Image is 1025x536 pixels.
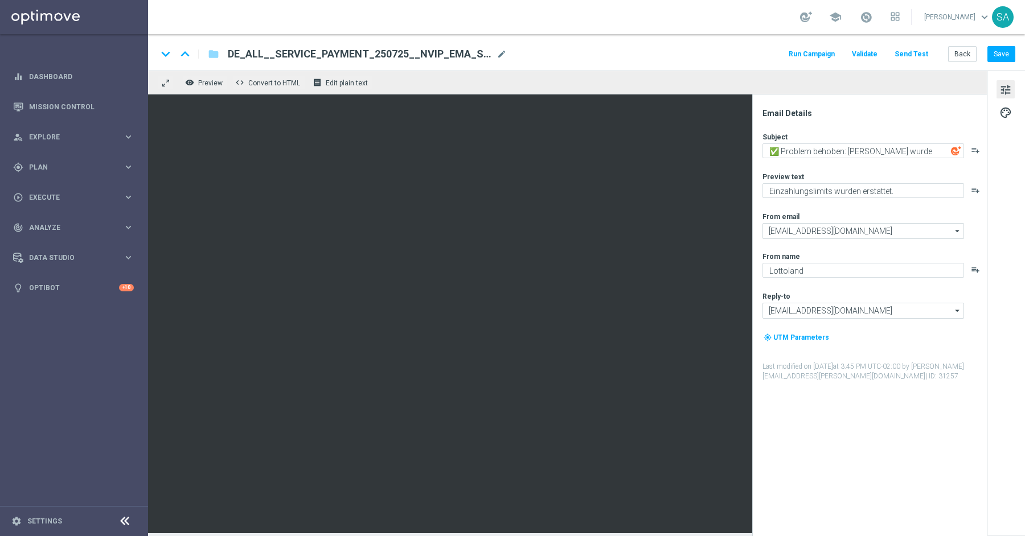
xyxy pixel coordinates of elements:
i: keyboard_arrow_down [157,46,174,63]
div: SA [992,6,1014,28]
i: play_circle_outline [13,192,23,203]
input: Select [762,223,964,239]
button: Mission Control [13,102,134,112]
a: Dashboard [29,61,134,92]
span: school [829,11,842,23]
i: settings [11,516,22,526]
i: keyboard_arrow_right [123,131,134,142]
div: Analyze [13,222,123,233]
i: keyboard_arrow_right [123,252,134,263]
span: Edit plain text [326,79,368,87]
i: track_changes [13,222,23,233]
div: +10 [119,284,134,291]
span: Data Studio [29,254,123,261]
img: optiGenie.svg [951,146,961,156]
button: track_changes Analyze keyboard_arrow_right [13,223,134,232]
div: Data Studio [13,253,123,263]
i: lightbulb [13,283,23,293]
button: lightbulb Optibot +10 [13,283,134,292]
button: code Convert to HTML [232,75,305,90]
a: Optibot [29,273,119,303]
button: playlist_add [971,146,980,155]
i: receipt [313,78,322,87]
label: From name [762,252,800,261]
button: Save [987,46,1015,62]
i: keyboard_arrow_right [123,162,134,172]
div: Explore [13,132,123,142]
span: Preview [198,79,223,87]
i: remove_red_eye [185,78,194,87]
button: equalizer Dashboard [13,72,134,81]
button: play_circle_outline Execute keyboard_arrow_right [13,193,134,202]
span: | ID: 31257 [925,372,958,380]
div: Optibot [13,273,134,303]
div: Dashboard [13,61,134,92]
span: Convert to HTML [248,79,300,87]
span: tune [999,83,1012,97]
i: folder [208,47,219,61]
div: Mission Control [13,92,134,122]
button: playlist_add [971,185,980,195]
div: Execute [13,192,123,203]
a: Settings [27,518,62,525]
i: keyboard_arrow_right [123,222,134,233]
i: gps_fixed [13,162,23,172]
button: gps_fixed Plan keyboard_arrow_right [13,163,134,172]
div: Email Details [762,108,986,118]
label: Subject [762,133,788,142]
span: Execute [29,194,123,201]
button: playlist_add [971,265,980,274]
button: Validate [850,47,879,62]
a: Mission Control [29,92,134,122]
button: receipt Edit plain text [310,75,373,90]
span: DE_ALL__SERVICE_PAYMENT_250725__NVIP_EMA_SER_MIX [228,47,492,61]
i: arrow_drop_down [952,303,963,318]
span: palette [999,105,1012,120]
span: Analyze [29,224,123,231]
i: equalizer [13,72,23,82]
div: Plan [13,162,123,172]
button: remove_red_eye Preview [182,75,228,90]
i: keyboard_arrow_right [123,192,134,203]
button: person_search Explore keyboard_arrow_right [13,133,134,142]
button: Send Test [893,47,930,62]
input: Select [762,303,964,319]
i: person_search [13,132,23,142]
button: Run Campaign [787,47,837,62]
label: Last modified on [DATE] at 3:45 PM UTC-02:00 by [PERSON_NAME][EMAIL_ADDRESS][PERSON_NAME][DOMAIN_... [762,362,986,381]
span: Validate [852,50,878,58]
span: Explore [29,134,123,141]
label: From email [762,212,799,221]
span: UTM Parameters [773,333,829,341]
label: Preview text [762,172,804,182]
button: folder [207,45,220,63]
label: Reply-to [762,292,790,301]
i: my_location [764,333,772,341]
button: Data Studio keyboard_arrow_right [13,253,134,262]
button: my_location UTM Parameters [762,331,830,344]
i: keyboard_arrow_up [177,46,194,63]
button: Back [948,46,977,62]
i: arrow_drop_down [952,224,963,238]
span: code [235,78,244,87]
span: keyboard_arrow_down [978,11,991,23]
span: mode_edit [497,49,507,59]
button: tune [997,80,1015,98]
a: [PERSON_NAME]keyboard_arrow_down [923,9,992,26]
button: palette [997,103,1015,121]
span: Plan [29,164,123,171]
